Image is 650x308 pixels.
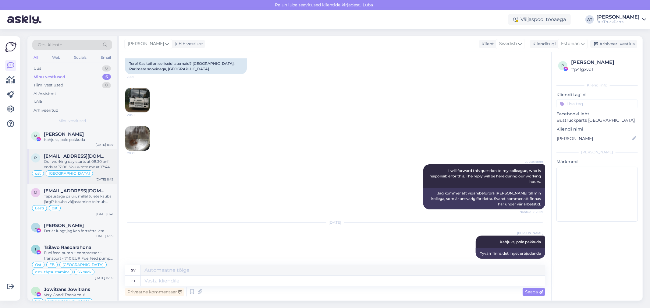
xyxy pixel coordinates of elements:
div: Minu vestlused [34,74,65,80]
span: Nähtud ✓ 20:21 [520,210,543,214]
span: [GEOGRAPHIC_DATA] [62,263,104,267]
div: [DATE] 8:49 [96,142,113,147]
span: [GEOGRAPHIC_DATA] [49,172,90,175]
div: [DATE] 8:42 [96,177,113,182]
div: Our working day starts at 08:30 anf ends at 17:00. You wrote me at 17:44 - I was at home. I will ... [44,159,113,170]
div: Uus [34,65,41,72]
span: Otsi kliente [38,42,62,48]
span: Eesti [35,206,44,210]
span: 20:21 [127,151,150,156]
div: 6 [102,74,111,80]
span: L [35,225,37,229]
div: [PERSON_NAME] [571,59,636,66]
div: [PERSON_NAME] [556,149,638,155]
p: Märkmed [556,159,638,165]
span: FB [49,263,55,267]
div: Privaatne kommentaar [125,288,184,296]
div: Det är lungt jag kan fortsätta leta [44,228,113,234]
div: Fuel feed pump + compressor + transport - 740 EUR Fuel feed pump + transport - 325 EUR [44,250,113,261]
span: Luba [361,2,375,8]
div: Tyvärr finns det inget erbjudande [476,248,545,259]
p: Kliendi tag'id [556,92,638,98]
span: S6 back [77,270,91,274]
img: Askly Logo [5,41,16,53]
div: juhib vestlust [172,41,203,47]
span: matrixbussid@gmail.com [44,188,107,194]
div: sv [131,265,136,275]
p: Facebooki leht [556,111,638,117]
div: Tere! Kas teil on selliseid laternaid? [GEOGRAPHIC_DATA]. Parimate soovidega, [GEOGRAPHIC_DATA] [125,58,247,74]
span: Jowitrans Jowitrans [44,287,90,292]
div: Socials [73,54,88,61]
div: Web [51,54,62,61]
span: Menno de Vries [44,131,84,137]
input: Lisa nimi [557,135,631,142]
span: 20:21 [127,75,150,79]
div: Täpsustage palun, millal tulete kauba järgi? Kauba väljastamine toimub uuel aadressil: [STREET_AD... [44,194,113,205]
div: Klienditugi [530,41,556,47]
span: Estonian [561,40,580,47]
div: BusTruckParts [596,19,640,24]
span: [PERSON_NAME] [517,231,543,235]
div: Tiimi vestlused [34,82,63,88]
span: Tsilavo Rasoarahona [44,245,91,250]
span: Liam Strömberg [44,223,84,228]
div: [PERSON_NAME] [596,15,640,19]
img: Attachment [125,126,150,151]
span: Ost [35,263,41,267]
span: 8:49 [520,259,543,264]
div: [DATE] 8:41 [96,212,113,216]
div: Very Good! Thank You! [44,292,113,298]
div: Kliendi info [556,82,638,88]
span: 20:21 [127,113,150,117]
span: p [34,156,37,160]
div: [DATE] 17:19 [95,234,113,238]
span: M [34,134,37,138]
div: Jag kommer att vidarebefordra [PERSON_NAME] till min kollega, som är ansvarig för detta. Svaret k... [423,188,545,209]
div: Kõik [34,99,42,105]
span: [PERSON_NAME] [128,40,164,47]
p: Kliendi nimi [556,126,638,132]
span: Kahjuks, pole pakkuda [500,240,541,244]
div: AT [585,15,594,24]
span: I will forward this question to my colleague, who is responsible for this. The reply will be here... [429,168,542,184]
div: Kahjuks, pole pakkuda [44,137,113,142]
div: Arhiveeritud [34,107,59,114]
div: All [32,54,39,61]
a: [PERSON_NAME]BusTruckParts [596,15,646,24]
div: 0 [102,65,111,72]
div: [DATE] 15:59 [95,276,113,280]
span: m [34,190,37,195]
span: AI Assistent [520,159,543,164]
div: AI Assistent [34,91,56,97]
div: et [131,276,135,286]
div: Klient [479,41,494,47]
div: [DATE] [125,220,545,225]
p: Bustruckparts [GEOGRAPHIC_DATA] [556,117,638,124]
input: Lisa tag [556,99,638,108]
span: ostu täpsustamine [35,270,69,274]
span: p [562,63,564,68]
span: J [35,289,37,293]
div: Arhiveeri vestlus [590,40,637,48]
div: # p4fgxvo1 [571,66,636,73]
div: Väljaspool tööaega [508,14,571,25]
span: T [35,247,37,251]
span: [GEOGRAPHIC_DATA] [48,299,89,303]
span: ost [52,206,58,210]
span: FB [35,299,40,303]
span: Minu vestlused [59,118,86,124]
span: pecas@mssassistencia.pt [44,153,107,159]
div: Email [99,54,112,61]
span: Swedish [499,40,517,47]
span: ost [35,172,41,175]
img: Attachment [125,88,150,112]
div: 0 [102,82,111,88]
span: Saada [525,289,543,295]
